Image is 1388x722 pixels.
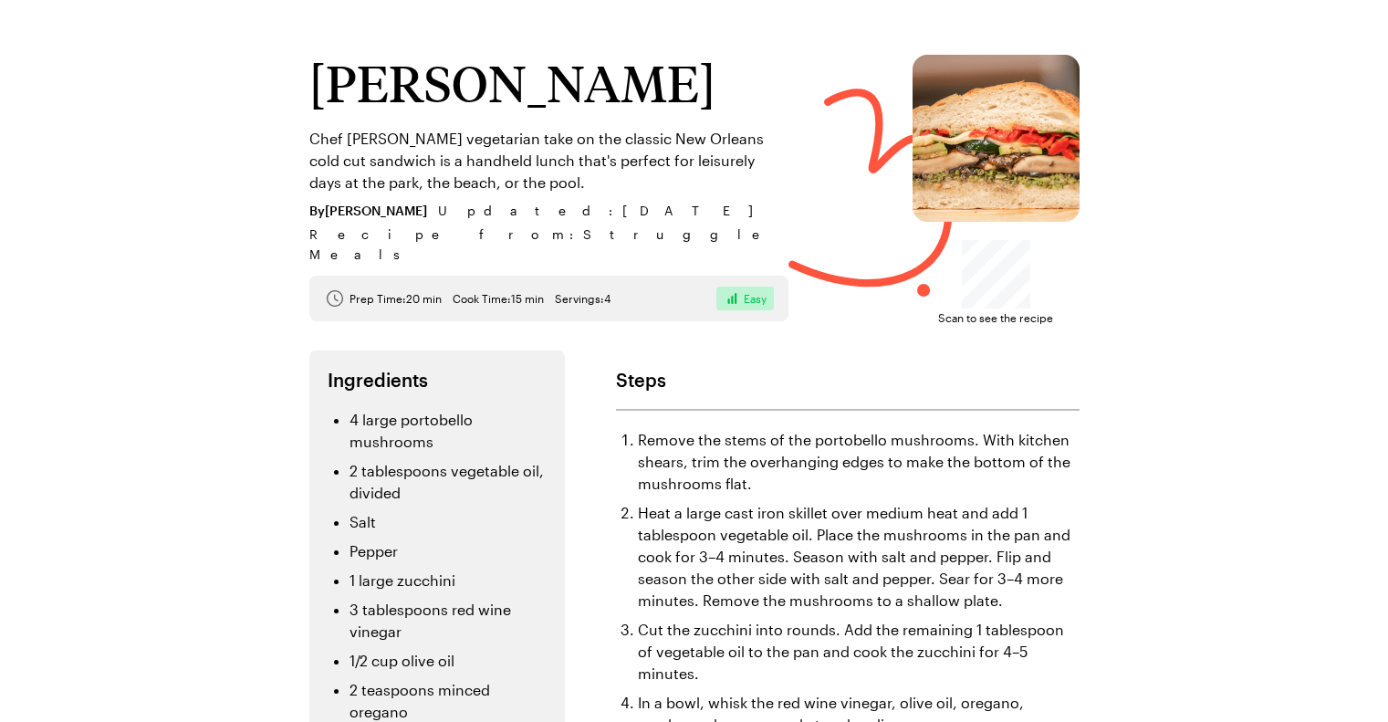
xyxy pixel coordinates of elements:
img: Veggie Muffaletta [913,55,1080,222]
li: 4 large portobello mushrooms [350,409,547,453]
span: Prep Time: 20 min [350,291,442,306]
li: 1/2 cup olive oil [350,650,547,672]
p: Chef [PERSON_NAME] vegetarian take on the classic New Orleans cold cut sandwich is a handheld lun... [309,128,788,194]
span: Scan to see the recipe [938,309,1053,327]
span: Servings: 4 [555,291,611,306]
span: Easy [744,291,767,306]
li: Cut the zucchini into rounds. Add the remaining 1 tablespoon of vegetable oil to the pan and cook... [638,619,1080,685]
li: 3 tablespoons red wine vinegar [350,599,547,643]
li: 2 tablespoons vegetable oil, divided [350,460,547,504]
li: Salt [350,511,547,533]
h2: Ingredients [328,369,547,391]
h1: [PERSON_NAME] [309,55,788,110]
h2: Steps [616,369,1080,391]
li: Remove the stems of the portobello mushrooms. With kitchen shears, trim the overhanging edges to ... [638,429,1080,495]
span: Cook Time: 15 min [453,291,544,306]
li: Heat a large cast iron skillet over medium heat and add 1 tablespoon vegetable oil. Place the mus... [638,502,1080,612]
li: Pepper [350,540,547,562]
span: By [PERSON_NAME] [309,201,427,221]
span: Updated : [DATE] [438,201,771,221]
li: 1 large zucchini [350,570,547,591]
span: Recipe from: Struggle Meals [309,225,788,265]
